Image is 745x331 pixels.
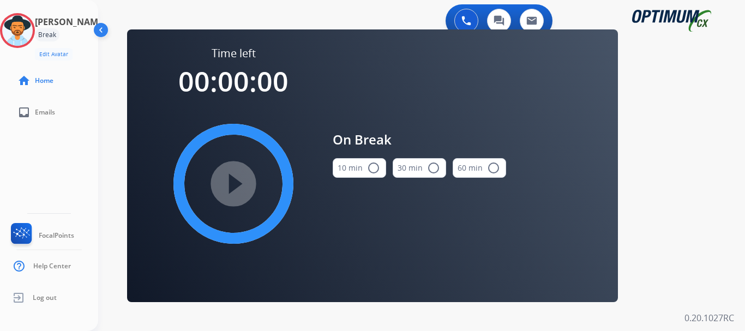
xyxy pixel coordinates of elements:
span: On Break [333,130,506,149]
span: Help Center [33,262,71,270]
button: 30 min [393,158,446,178]
a: FocalPoints [9,223,74,248]
button: 60 min [453,158,506,178]
span: Time left [212,46,256,61]
span: Emails [35,108,55,117]
button: Edit Avatar [35,48,73,61]
span: FocalPoints [39,231,74,240]
mat-icon: inbox [17,106,31,119]
mat-icon: home [17,74,31,87]
span: 00:00:00 [178,63,289,100]
img: avatar [2,15,33,46]
span: Log out [33,293,57,302]
h3: [PERSON_NAME] [35,15,106,28]
button: 10 min [333,158,386,178]
mat-icon: radio_button_unchecked [487,161,500,174]
mat-icon: radio_button_unchecked [367,161,380,174]
span: Home [35,76,53,85]
p: 0.20.1027RC [684,311,734,324]
div: Break [35,28,59,41]
mat-icon: radio_button_unchecked [427,161,440,174]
